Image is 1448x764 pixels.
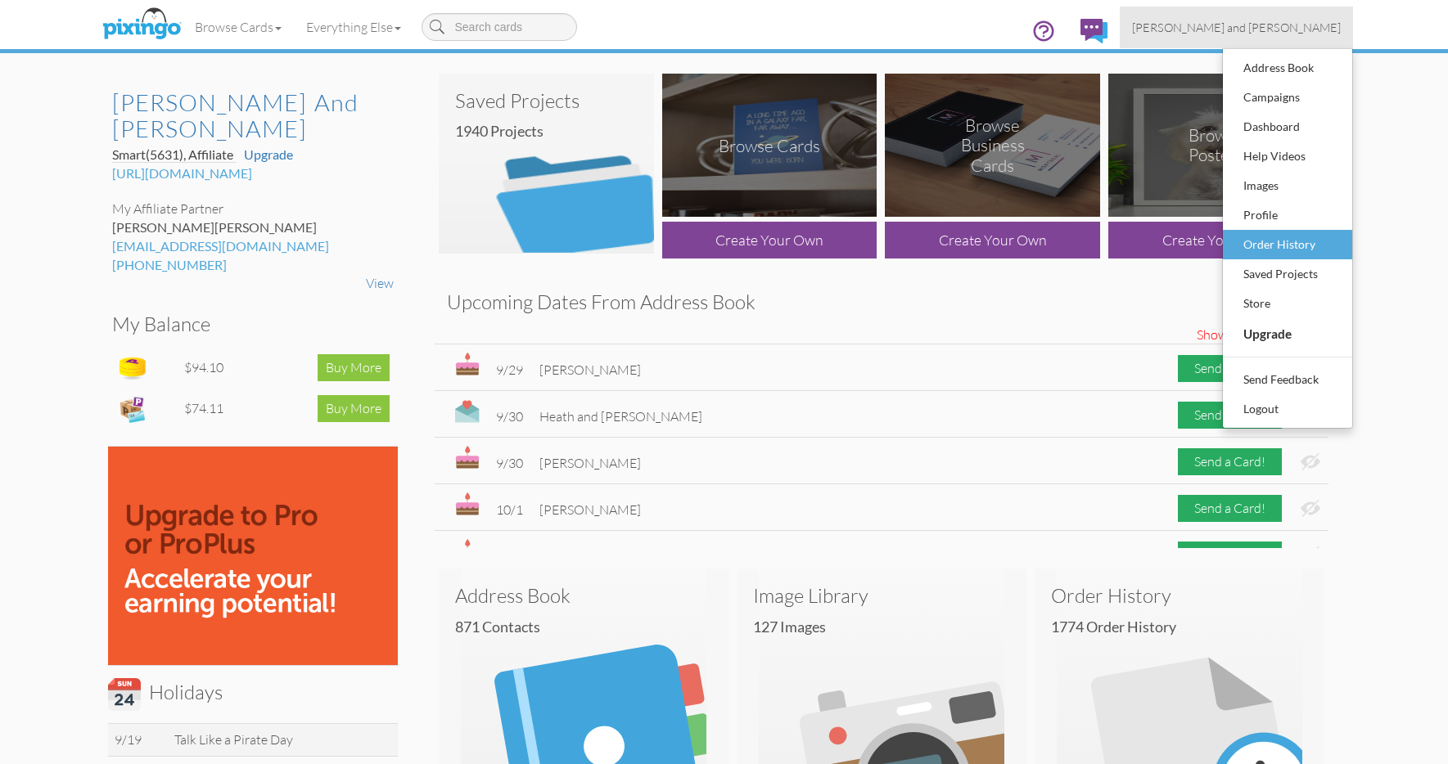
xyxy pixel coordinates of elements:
[1223,394,1352,424] a: Logout
[108,447,398,665] img: upgrade_pro_1-100.jpg
[98,4,185,45] img: pixingo logo
[294,7,413,47] a: Everything Else
[1239,85,1336,110] div: Campaigns
[1080,19,1107,43] img: comments.svg
[455,585,712,606] h3: Address Book
[116,352,149,384] img: points-icon.png
[662,222,877,258] div: Create Your Own
[168,723,397,756] td: Talk Like a Pirate Day
[496,547,523,566] div: 10/1
[112,146,233,162] span: Smart
[455,124,650,140] h4: 1940 Projects
[112,218,394,237] div: [PERSON_NAME]
[1239,367,1336,392] div: Send Feedback
[1301,500,1320,517] img: eye-ban.svg
[108,678,386,711] h3: Holidays
[1108,74,1324,217] img: browse-posters.png
[1239,321,1336,347] div: Upgrade
[1108,222,1324,258] div: Create Your Own
[112,200,394,218] div: My Affiliate Partner
[318,395,390,422] div: Buy More
[1223,171,1352,200] a: Images
[1239,397,1336,421] div: Logout
[112,146,236,163] a: Smart(5631), Affiliate
[496,454,523,473] div: 9/30
[455,539,480,562] img: bday.svg
[1178,402,1282,429] div: Send a Card!
[496,407,523,426] div: 9/30
[244,146,293,162] a: Upgrade
[1051,619,1320,636] h4: 1774 Order History
[214,219,317,235] span: [PERSON_NAME]
[1120,7,1353,48] a: [PERSON_NAME] and [PERSON_NAME]
[1239,115,1336,139] div: Dashboard
[1178,448,1282,475] div: Send a Card!
[112,313,381,335] h3: My Balance
[447,291,1316,312] h3: Upcoming Dates From Address Book
[1178,542,1282,569] div: Send a Card!
[539,548,641,564] span: [PERSON_NAME]
[1223,259,1352,289] a: Saved Projects
[1223,83,1352,112] a: Campaigns
[112,164,394,183] div: [URL][DOMAIN_NAME]
[455,446,480,469] img: bday.svg
[662,74,877,217] img: browse-cards.png
[1223,230,1352,259] a: Order History
[1223,200,1352,230] a: Profile
[116,393,149,425] img: expense-icon.png
[1239,203,1336,227] div: Profile
[539,408,702,425] span: Heath and [PERSON_NAME]
[1239,144,1336,169] div: Help Videos
[885,74,1100,217] img: browse-business-cards.png
[1223,365,1352,394] a: Send Feedback
[939,115,1047,176] div: Browse Business Cards
[112,237,394,256] div: [EMAIL_ADDRESS][DOMAIN_NAME]
[455,399,480,426] img: wedding.svg
[455,90,638,111] h3: Saved Projects
[1223,289,1352,318] a: Store
[112,90,394,142] a: [PERSON_NAME] and [PERSON_NAME]
[439,74,654,254] img: saved-projects2.png
[1162,125,1270,166] div: Browse Posters
[366,275,394,291] a: View
[1301,546,1320,564] img: eye-ban.svg
[146,146,183,162] span: (5631)
[1132,20,1341,34] span: [PERSON_NAME] and [PERSON_NAME]
[1223,318,1352,349] a: Upgrade
[753,619,1022,636] h4: 127 images
[1239,173,1336,198] div: Images
[455,492,480,515] img: bday.svg
[1239,232,1336,257] div: Order History
[539,455,641,471] span: [PERSON_NAME]
[455,353,480,375] img: bday.svg
[1223,142,1352,171] a: Help Videos
[1239,291,1336,316] div: Store
[753,585,1010,606] h3: Image Library
[496,501,523,519] div: 10/1
[1223,53,1352,83] a: Address Book
[108,678,141,711] img: calendar.svg
[539,362,641,378] span: [PERSON_NAME]
[183,146,233,162] span: , Affiliate
[112,90,377,142] h2: [PERSON_NAME] and [PERSON_NAME]
[180,389,259,429] td: $74.11
[1178,495,1282,522] div: Send a Card!
[455,619,724,636] h4: 871 Contacts
[885,222,1100,258] div: Create Your Own
[183,7,294,47] a: Browse Cards
[1051,585,1308,606] h3: Order History
[719,135,820,155] div: Browse Cards
[422,13,577,41] input: Search cards
[318,354,390,381] div: Buy More
[496,361,523,380] div: 9/29
[1197,326,1328,344] span: Show hidden dates (37)
[1301,453,1320,470] img: eye-ban.svg
[180,348,259,389] td: $94.10
[1239,262,1336,286] div: Saved Projects
[112,256,394,275] div: [PHONE_NUMBER]
[1178,355,1282,382] div: Send a Card!
[1223,112,1352,142] a: Dashboard
[1239,56,1336,80] div: Address Book
[539,501,641,518] span: [PERSON_NAME]
[108,723,169,756] td: 9/19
